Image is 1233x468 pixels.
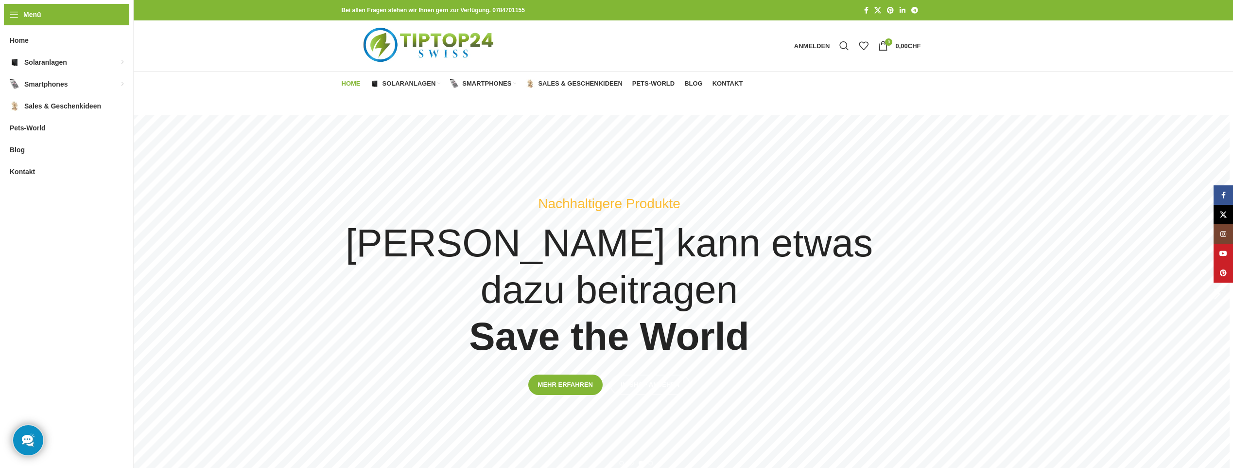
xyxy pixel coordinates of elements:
[528,375,603,395] a: Mehr erfahren
[526,79,535,88] img: Sales & Geschenkideen
[794,43,830,49] span: Anmelden
[871,4,884,17] a: X Social Link
[320,220,899,360] h4: [PERSON_NAME] kann etwas dazu beitragen
[10,57,19,67] img: Solaranlagen
[884,4,897,17] a: Pinterest Social Link
[1214,185,1233,205] a: Facebook Social Link
[712,74,743,93] a: Kontakt
[854,36,873,55] div: Meine Wunschliste
[609,461,614,466] li: Go to slide 1
[450,74,516,93] a: Smartphones
[610,375,690,395] a: Im Shop ansehen
[342,74,361,93] a: Home
[1214,244,1233,263] a: YouTube Social Link
[370,74,441,93] a: Solaranlagen
[342,80,361,88] span: Home
[1214,263,1233,283] a: Pinterest Social Link
[621,381,679,389] span: Im Shop ansehen
[908,42,921,50] span: CHF
[684,80,703,88] span: Blog
[648,461,653,466] li: Go to slide 5
[897,4,908,17] a: LinkedIn Social Link
[342,20,518,71] img: Tiptop24 Nachhaltige & Faire Produkte
[908,4,921,17] a: Telegram Social Link
[337,74,748,93] div: Hauptnavigation
[24,54,67,71] span: Solaranlagen
[526,74,622,93] a: Sales & Geschenkideen
[23,9,41,20] span: Menü
[342,7,525,14] strong: Bei allen Fragen stehen wir Ihnen gern zur Verfügung. 0784701155
[462,80,511,88] span: Smartphones
[684,74,703,93] a: Blog
[895,42,920,50] bdi: 0,00
[789,36,835,55] a: Anmelden
[1205,282,1230,306] div: Next slide
[538,80,622,88] span: Sales & Geschenkideen
[10,119,46,137] span: Pets-World
[370,79,379,88] img: Solaranlagen
[632,80,675,88] span: Pets-World
[885,38,892,46] span: 0
[469,315,749,358] strong: Save the World
[861,4,871,17] a: Facebook Social Link
[712,80,743,88] span: Kontakt
[10,163,35,180] span: Kontakt
[1214,224,1233,244] a: Instagram Social Link
[10,141,25,159] span: Blog
[10,79,19,89] img: Smartphones
[24,75,68,93] span: Smartphones
[10,32,29,49] span: Home
[10,101,19,111] img: Sales & Geschenkideen
[538,193,680,215] div: Nachhaltigere Produkte
[639,461,643,466] li: Go to slide 4
[538,381,593,389] span: Mehr erfahren
[629,461,634,466] li: Go to slide 3
[24,97,101,115] span: Sales & Geschenkideen
[382,80,436,88] span: Solaranlagen
[834,36,854,55] a: Suche
[619,461,624,466] li: Go to slide 2
[632,74,675,93] a: Pets-World
[342,41,518,49] a: Logo der Website
[873,36,925,55] a: 0 0,00CHF
[450,79,459,88] img: Smartphones
[1214,205,1233,224] a: X Social Link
